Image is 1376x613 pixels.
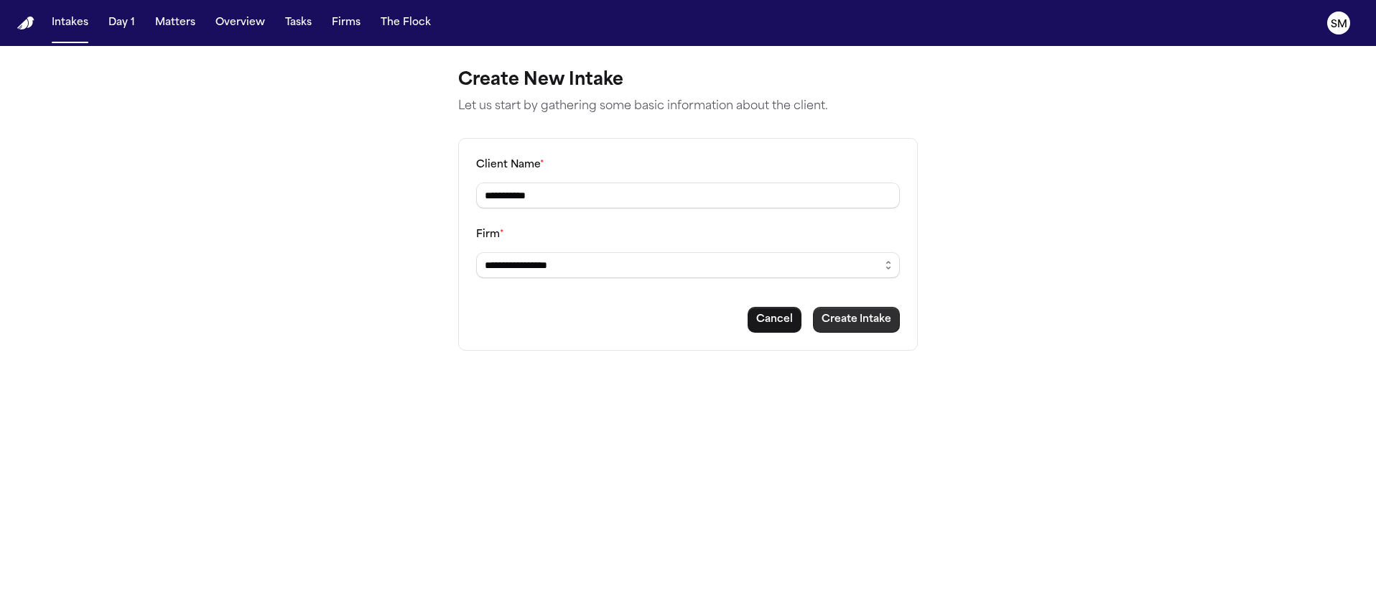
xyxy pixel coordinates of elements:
input: Client name [476,183,900,208]
button: Day 1 [103,10,141,36]
button: Intakes [46,10,94,36]
h1: Create New Intake [458,69,918,92]
button: Create intake [813,307,900,333]
label: Client Name [476,160,544,170]
button: Cancel intake creation [748,307,801,333]
button: Overview [210,10,271,36]
a: Home [17,17,34,30]
button: The Flock [375,10,437,36]
label: Firm [476,229,504,240]
button: Firms [326,10,366,36]
p: Let us start by gathering some basic information about the client. [458,98,918,115]
img: Finch Logo [17,17,34,30]
input: Select a firm [476,252,900,278]
button: Tasks [279,10,317,36]
button: Matters [149,10,201,36]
